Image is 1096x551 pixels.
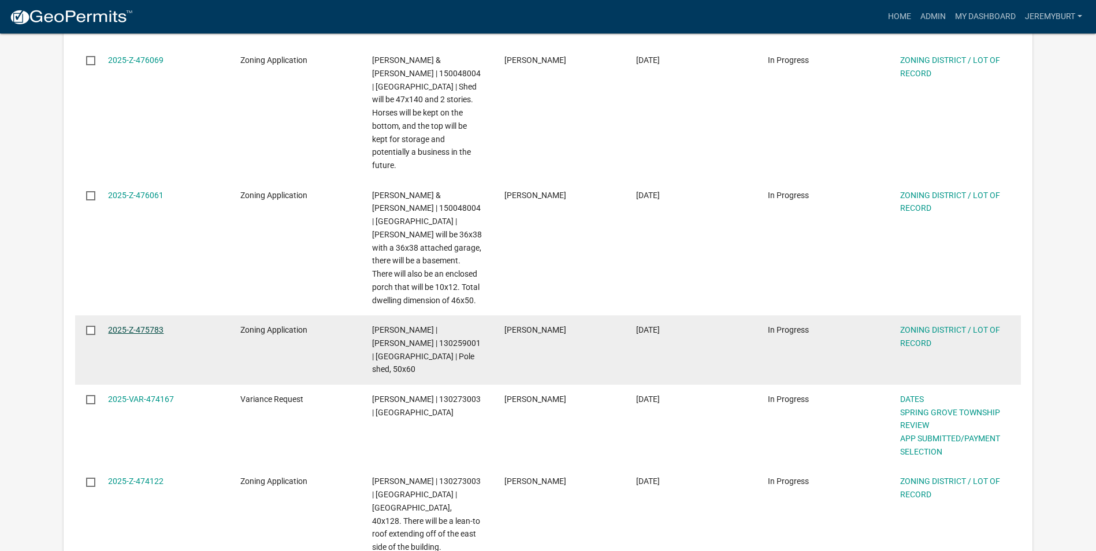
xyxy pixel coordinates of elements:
span: Zoning Application [240,55,307,65]
span: Michelle Burt [504,476,566,486]
span: Zoning Application [240,476,307,486]
a: SPRING GROVE TOWNSHIP REVIEW [900,408,1000,430]
span: SOLUM,JARED | JAY D MYRAH | 130259001 | Spring Grove | Pole shed, 50x60 [372,325,481,374]
a: Admin [916,6,950,28]
span: 09/09/2025 [636,191,660,200]
span: Michelle Burt [504,55,566,65]
a: ZONING DISTRICT / LOT OF RECORD [900,55,1000,78]
span: In Progress [768,191,809,200]
a: JeremyBurt [1020,6,1087,28]
span: 09/05/2025 [636,476,660,486]
span: Michelle Burt [504,394,566,404]
span: Variance Request [240,394,303,404]
span: In Progress [768,394,809,404]
span: In Progress [768,325,809,334]
a: DATES [900,394,924,404]
span: BORNTRAGER,BENJY & MARTHA | 150048004 | Wilmington | Shed will be 47x140 and 2 stories. Horses wi... [372,55,481,170]
span: Michelle Burt [504,325,566,334]
span: 09/05/2025 [636,394,660,404]
a: Home [883,6,916,28]
a: 2025-Z-476061 [108,191,164,200]
span: Zoning Application [240,325,307,334]
a: 2025-VAR-474167 [108,394,174,404]
span: TROYER, ELI | 130273003 | Spring Grove [372,394,481,417]
span: Zoning Application [240,191,307,200]
span: Michelle Burt [504,191,566,200]
a: 2025-Z-474122 [108,476,164,486]
span: In Progress [768,55,809,65]
a: 2025-Z-475783 [108,325,164,334]
span: 09/09/2025 [636,325,660,334]
a: My Dashboard [950,6,1020,28]
a: ZONING DISTRICT / LOT OF RECORD [900,191,1000,213]
span: BORNTRAGER,BENJY & MARTHA | 150048004 | Wilmington | Dwelling will be 36x38 with a 36x38 attached... [372,191,482,305]
a: ZONING DISTRICT / LOT OF RECORD [900,476,1000,499]
span: 09/09/2025 [636,55,660,65]
a: APP SUBMITTED/PAYMENT SELECTION [900,434,1000,456]
a: 2025-Z-476069 [108,55,164,65]
a: ZONING DISTRICT / LOT OF RECORD [900,325,1000,348]
span: In Progress [768,476,809,486]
